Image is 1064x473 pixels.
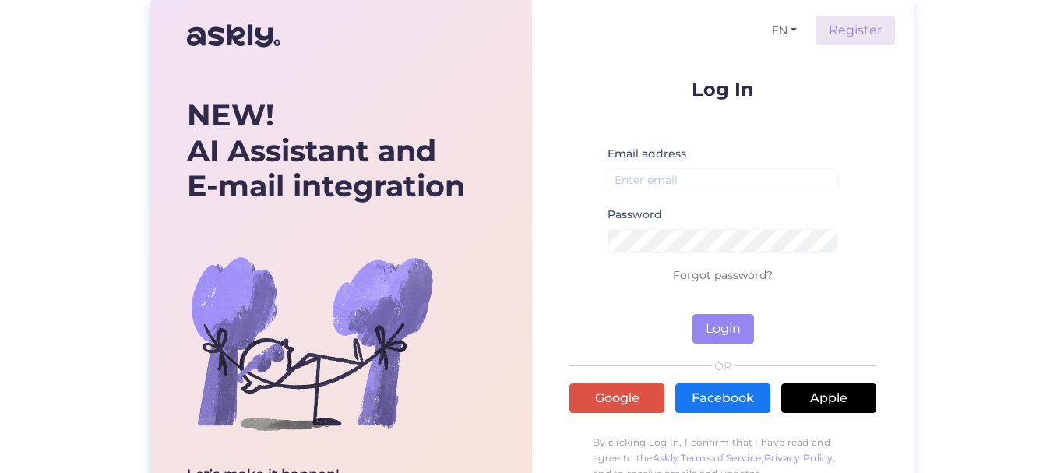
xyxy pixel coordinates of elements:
a: Privacy Policy [764,452,833,464]
a: Apple [781,383,876,413]
label: Password [608,206,662,223]
img: bg-askly [187,218,436,468]
b: NEW! [187,97,274,133]
button: EN [766,19,803,42]
img: Askly [187,17,280,55]
span: OR [712,361,735,372]
a: Forgot password? [673,268,773,282]
a: Askly Terms of Service [653,452,762,464]
label: Email address [608,146,686,162]
div: AI Assistant and E-mail integration [187,97,465,204]
a: Google [569,383,664,413]
a: Register [816,16,895,45]
input: Enter email [608,168,838,192]
a: Facebook [675,383,770,413]
p: Log In [569,79,876,99]
button: Login [692,314,754,344]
